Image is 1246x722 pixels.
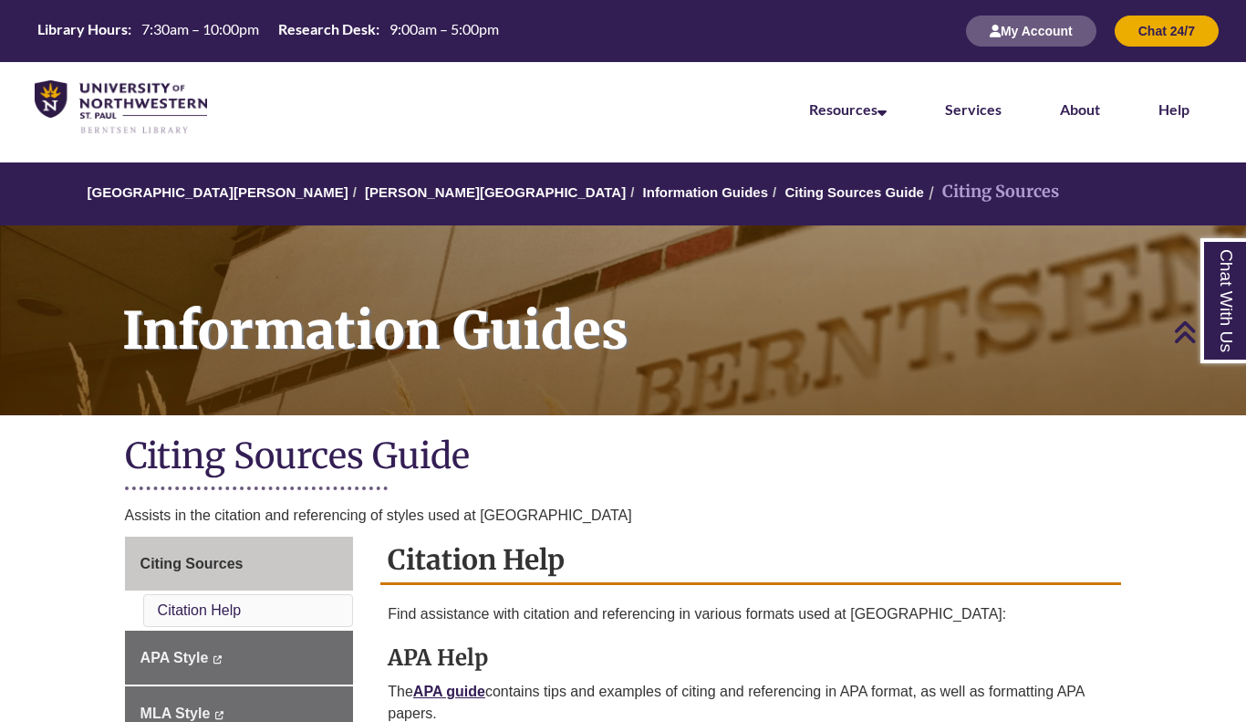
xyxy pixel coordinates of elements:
[271,19,382,39] th: Research Desk:
[924,179,1059,205] li: Citing Sources
[945,100,1002,118] a: Services
[966,16,1096,47] button: My Account
[365,184,626,200] a: [PERSON_NAME][GEOGRAPHIC_DATA]
[1158,100,1189,118] a: Help
[1173,319,1241,344] a: Back to Top
[1060,100,1100,118] a: About
[102,225,1246,392] h1: Information Guides
[213,655,223,664] i: This link opens in a new window
[140,706,211,721] span: MLA Style
[966,23,1096,38] a: My Account
[141,20,259,37] span: 7:30am – 10:00pm
[30,19,506,42] table: Hours Today
[125,631,354,685] a: APA Style
[413,684,485,699] a: APA guide
[388,644,488,672] strong: APA Help
[389,20,499,37] span: 9:00am – 5:00pm
[214,711,224,719] i: This link opens in a new window
[140,556,244,571] span: Citing Sources
[88,184,348,200] a: [GEOGRAPHIC_DATA][PERSON_NAME]
[140,650,209,665] span: APA Style
[125,434,1122,482] h1: Citing Sources Guide
[643,184,769,200] a: Information Guides
[1115,16,1219,47] button: Chat 24/7
[784,184,924,200] a: Citing Sources Guide
[30,19,134,39] th: Library Hours:
[388,603,1114,625] p: Find assistance with citation and referencing in various formats used at [GEOGRAPHIC_DATA]:
[30,19,506,44] a: Hours Today
[35,80,207,135] img: UNWSP Library Logo
[125,507,632,523] span: Assists in the citation and referencing of styles used at [GEOGRAPHIC_DATA]
[1115,23,1219,38] a: Chat 24/7
[158,602,242,618] a: Citation Help
[809,100,887,118] a: Resources
[380,537,1121,585] h2: Citation Help
[125,537,354,591] a: Citing Sources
